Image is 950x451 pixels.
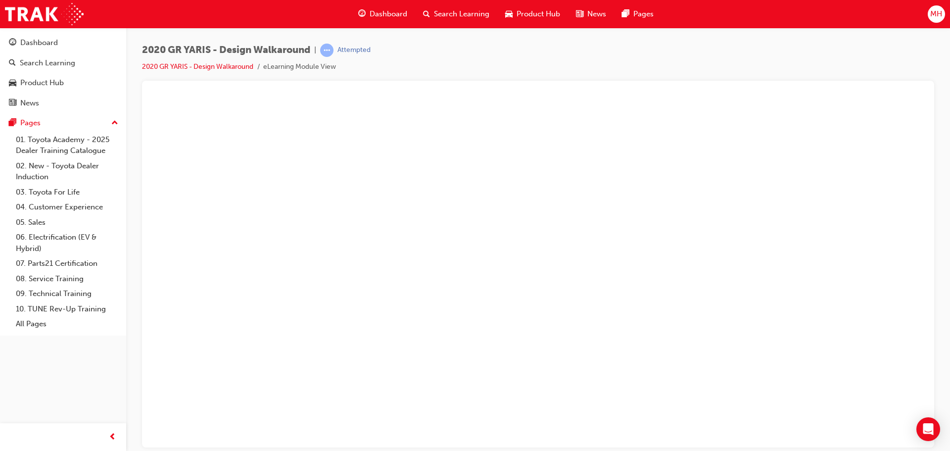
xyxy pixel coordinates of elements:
a: 04. Customer Experience [12,200,122,215]
button: MH [928,5,945,23]
a: 05. Sales [12,215,122,230]
li: eLearning Module View [263,61,336,73]
a: guage-iconDashboard [350,4,415,24]
div: Open Intercom Messenger [916,417,940,441]
span: Search Learning [434,8,489,20]
button: Pages [4,114,122,132]
span: Dashboard [370,8,407,20]
a: 02. New - Toyota Dealer Induction [12,158,122,185]
button: DashboardSearch LearningProduct HubNews [4,32,122,114]
span: MH [930,8,942,20]
a: All Pages [12,316,122,332]
img: Trak [5,3,84,25]
a: 10. TUNE Rev-Up Training [12,301,122,317]
a: 03. Toyota For Life [12,185,122,200]
span: search-icon [9,59,16,68]
a: pages-iconPages [614,4,662,24]
span: guage-icon [9,39,16,48]
span: pages-icon [9,119,16,128]
div: Attempted [337,46,371,55]
span: pages-icon [622,8,629,20]
span: search-icon [423,8,430,20]
span: up-icon [111,117,118,130]
a: Product Hub [4,74,122,92]
a: 07. Parts21 Certification [12,256,122,271]
span: prev-icon [109,431,116,444]
a: Dashboard [4,34,122,52]
span: guage-icon [358,8,366,20]
div: News [20,98,39,109]
span: learningRecordVerb_ATTEMPT-icon [320,44,333,57]
a: 08. Service Training [12,271,122,287]
span: car-icon [505,8,513,20]
a: News [4,94,122,112]
div: Pages [20,117,41,129]
span: car-icon [9,79,16,88]
a: Search Learning [4,54,122,72]
a: news-iconNews [568,4,614,24]
span: Pages [633,8,654,20]
span: news-icon [576,8,583,20]
a: car-iconProduct Hub [497,4,568,24]
a: 2020 GR YARIS - Design Walkaround [142,62,253,71]
a: 01. Toyota Academy - 2025 Dealer Training Catalogue [12,132,122,158]
span: News [587,8,606,20]
span: | [314,45,316,56]
a: 09. Technical Training [12,286,122,301]
span: Product Hub [517,8,560,20]
span: 2020 GR YARIS - Design Walkaround [142,45,310,56]
span: news-icon [9,99,16,108]
a: search-iconSearch Learning [415,4,497,24]
div: Product Hub [20,77,64,89]
div: Search Learning [20,57,75,69]
div: Dashboard [20,37,58,49]
a: 06. Electrification (EV & Hybrid) [12,230,122,256]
